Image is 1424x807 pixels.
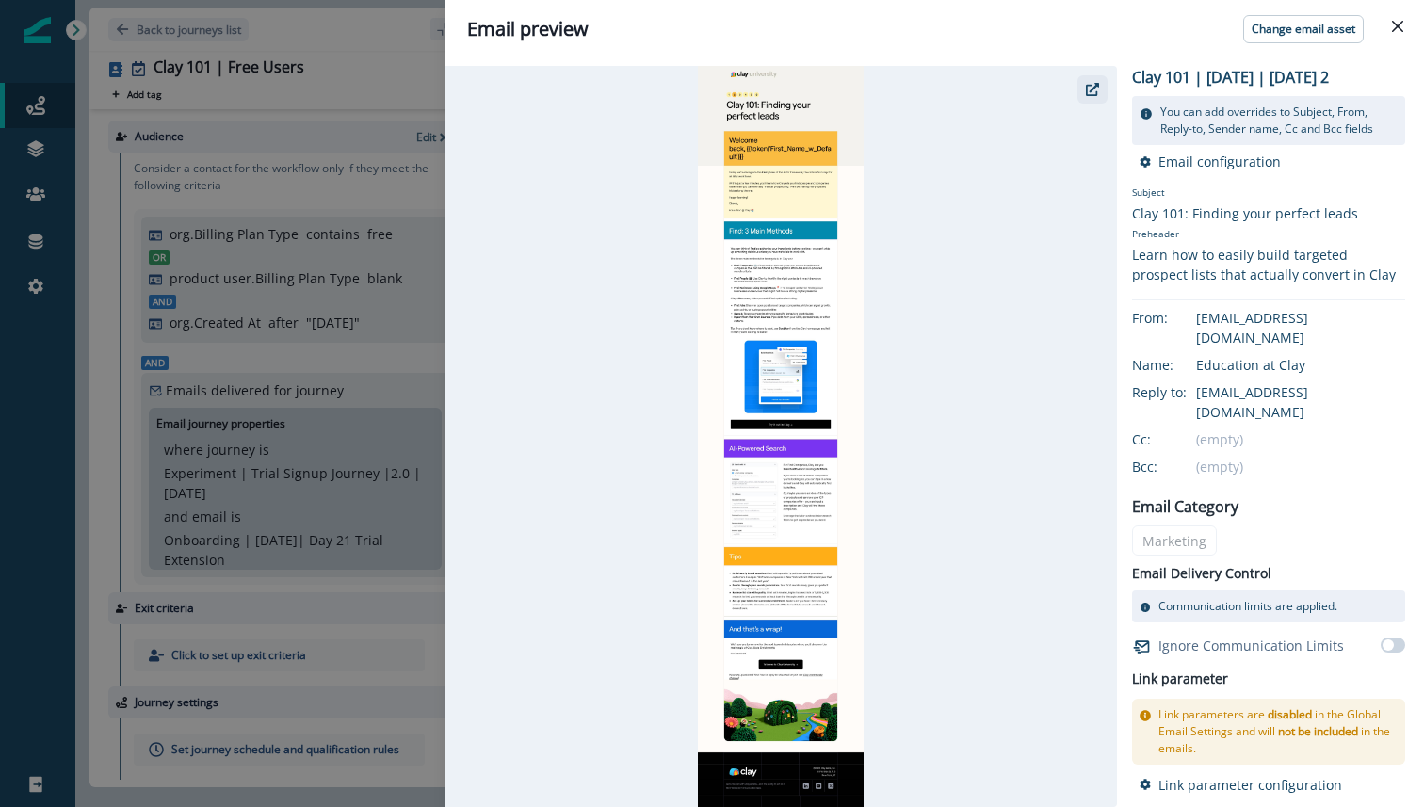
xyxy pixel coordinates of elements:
p: Email Delivery Control [1132,563,1271,583]
div: (empty) [1196,429,1405,449]
p: You can add overrides to Subject, From, Reply-to, Sender name, Cc and Bcc fields [1160,104,1398,137]
div: Clay 101: Finding your perfect leads [1132,203,1405,223]
p: Email configuration [1158,153,1281,170]
p: Subject [1132,186,1405,203]
p: Ignore Communication Limits [1158,636,1344,655]
p: Link parameters are in the Global Email Settings and will in the emails. [1158,706,1398,757]
div: Education at Clay [1196,355,1405,375]
span: disabled [1268,706,1312,722]
p: Change email asset [1252,23,1355,36]
button: Change email asset [1243,15,1364,43]
div: Bcc: [1132,457,1226,476]
div: Learn how to easily build targeted prospect lists that actually convert in Clay [1132,245,1405,284]
div: Reply to: [1132,382,1226,402]
p: Clay 101 | [DATE] | [DATE] 2 [1132,66,1329,89]
h2: Link parameter [1132,668,1228,691]
div: [EMAIL_ADDRESS][DOMAIN_NAME] [1196,308,1405,347]
img: email asset unavailable [698,66,865,807]
div: (empty) [1196,457,1405,476]
button: Email configuration [1140,153,1281,170]
p: Preheader [1132,223,1405,245]
div: [EMAIL_ADDRESS][DOMAIN_NAME] [1196,382,1405,422]
div: Cc: [1132,429,1226,449]
div: From: [1132,308,1226,328]
button: Link parameter configuration [1140,776,1342,794]
div: Email preview [467,15,1401,43]
div: Name: [1132,355,1226,375]
p: Email Category [1132,495,1238,518]
p: Communication limits are applied. [1158,598,1337,615]
p: Link parameter configuration [1158,776,1342,794]
span: not be included [1278,723,1358,739]
button: Close [1383,11,1413,41]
